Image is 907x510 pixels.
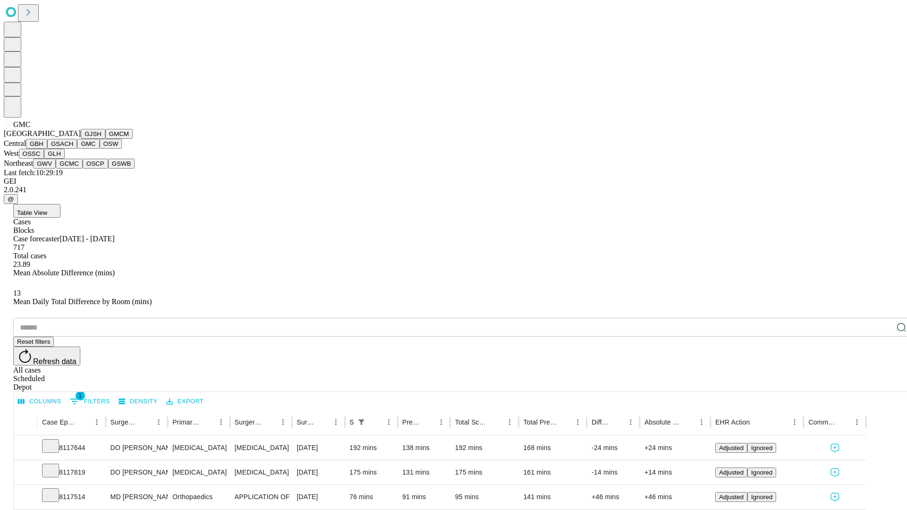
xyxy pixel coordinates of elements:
div: 192 mins [455,436,514,460]
button: Menu [695,416,708,429]
div: 192 mins [350,436,393,460]
button: Sort [77,416,90,429]
div: 8117819 [42,460,101,484]
button: Export [164,394,206,409]
button: GJSH [81,129,105,139]
div: 8117644 [42,436,101,460]
div: 1 active filter [355,416,368,429]
div: 138 mins [402,436,446,460]
button: Ignored [747,467,776,477]
span: Adjusted [719,493,744,501]
div: MD [PERSON_NAME] [PERSON_NAME] [111,485,163,509]
button: Expand [18,465,33,481]
span: 23.89 [13,260,30,268]
button: Sort [751,416,764,429]
button: Menu [214,416,228,429]
div: Orthopaedics [172,485,225,509]
div: [MEDICAL_DATA] [235,460,287,484]
span: Adjusted [719,444,744,451]
div: Predicted In Room Duration [402,418,421,426]
button: Sort [263,416,276,429]
div: 2.0.241 [4,186,903,194]
button: Sort [316,416,329,429]
div: Scheduled In Room Duration [350,418,354,426]
div: Total Predicted Duration [523,418,557,426]
button: Menu [788,416,801,429]
button: Menu [624,416,637,429]
div: [DATE] [297,460,340,484]
span: Case forecaster [13,235,60,243]
button: GWV [33,159,56,169]
button: Sort [139,416,152,429]
div: [MEDICAL_DATA] [172,436,225,460]
div: -14 mins [591,460,635,484]
span: Total cases [13,252,46,260]
span: Last fetch: 10:29:19 [4,169,63,177]
span: Mean Absolute Difference (mins) [13,269,115,277]
div: [MEDICAL_DATA] [235,436,287,460]
button: @ [4,194,18,204]
button: GSWB [108,159,135,169]
button: Expand [18,489,33,506]
button: Show filters [355,416,368,429]
button: Sort [369,416,382,429]
button: Menu [329,416,342,429]
div: 8117514 [42,485,101,509]
div: +46 mins [644,485,706,509]
div: 141 mins [523,485,582,509]
button: GCMC [56,159,83,169]
div: 168 mins [523,436,582,460]
button: Reset filters [13,337,54,347]
span: Refresh data [33,357,77,365]
div: 76 mins [350,485,393,509]
button: Expand [18,440,33,457]
button: Menu [503,416,516,429]
button: Adjusted [715,443,747,453]
button: Sort [837,416,850,429]
div: Absolute Difference [644,418,681,426]
span: 1 [76,391,85,400]
div: +14 mins [644,460,706,484]
button: GBH [26,139,47,149]
span: Table View [17,209,47,216]
span: Northeast [4,159,33,167]
button: Adjusted [715,492,747,502]
div: Difference [591,418,610,426]
span: Reset filters [17,338,50,345]
button: Density [116,394,160,409]
span: 13 [13,289,21,297]
div: Total Scheduled Duration [455,418,489,426]
span: Ignored [751,444,772,451]
div: 91 mins [402,485,446,509]
div: +46 mins [591,485,635,509]
span: Ignored [751,493,772,501]
button: Show filters [68,394,112,409]
button: Ignored [747,492,776,502]
button: Menu [90,416,103,429]
button: GLH [44,149,64,159]
button: OSSC [19,149,44,159]
button: Menu [850,416,864,429]
span: Mean Daily Total Difference by Room (mins) [13,297,152,306]
div: Case Epic Id [42,418,76,426]
div: [MEDICAL_DATA] [172,460,225,484]
button: Refresh data [13,347,80,365]
div: Surgery Name [235,418,262,426]
div: EHR Action [715,418,750,426]
span: GMC [13,120,30,128]
span: @ [8,195,14,203]
button: Menu [382,416,395,429]
button: Menu [276,416,290,429]
button: Sort [682,416,695,429]
div: [DATE] [297,485,340,509]
button: Menu [152,416,165,429]
button: Sort [611,416,624,429]
button: Sort [558,416,571,429]
div: Surgeon Name [111,418,138,426]
div: +24 mins [644,436,706,460]
button: GMCM [105,129,133,139]
button: GSACH [47,139,77,149]
div: 131 mins [402,460,446,484]
button: Sort [201,416,214,429]
button: Adjusted [715,467,747,477]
